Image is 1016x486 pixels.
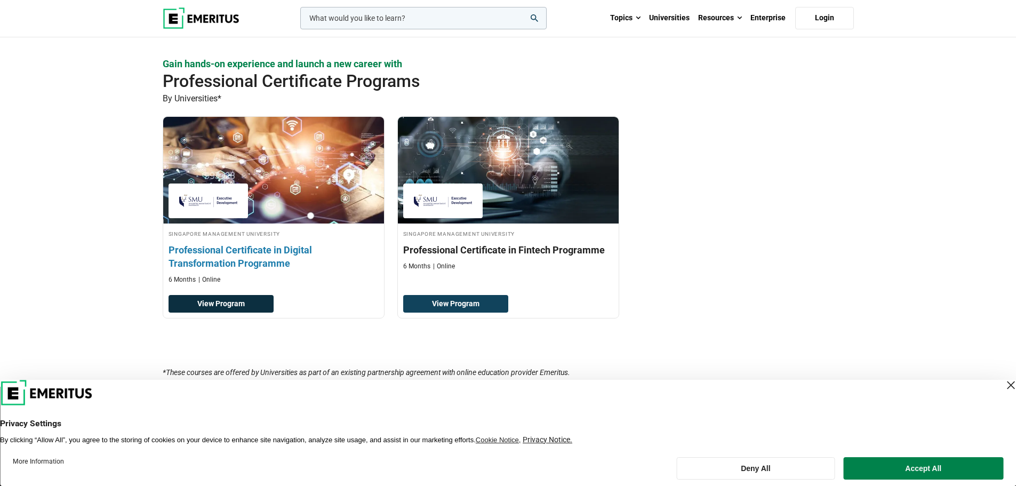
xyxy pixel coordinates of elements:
[398,117,619,224] img: Professional Certificate in Fintech Programme | Online Finance Course
[169,229,379,238] h4: Singapore Management University
[403,229,613,238] h4: Singapore Management University
[409,189,478,213] img: Singapore Management University
[198,275,220,284] p: Online
[433,262,455,271] p: Online
[163,57,854,70] p: Gain hands-on experience and launch a new career with
[152,111,395,229] img: Professional Certificate in Digital Transformation Programme | Online Digital Transformation Course
[169,243,379,270] h3: Professional Certificate in Digital Transformation Programme
[398,117,619,276] a: Finance Course by Singapore Management University - Singapore Management University Singapore Man...
[403,262,430,271] p: 6 Months
[174,189,243,213] img: Singapore Management University
[163,92,854,106] p: By Universities*
[403,295,508,313] a: View Program
[300,7,547,29] input: woocommerce-product-search-field-0
[403,243,613,257] h3: Professional Certificate in Fintech Programme
[163,117,384,290] a: Digital Transformation Course by Singapore Management University - Singapore Management Universit...
[163,70,785,92] h2: Professional Certificate Programs
[163,368,570,377] i: *These courses are offered by Universities as part of an existing partnership agreement with onli...
[169,295,274,313] a: View Program
[169,275,196,284] p: 6 Months
[795,7,854,29] a: Login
